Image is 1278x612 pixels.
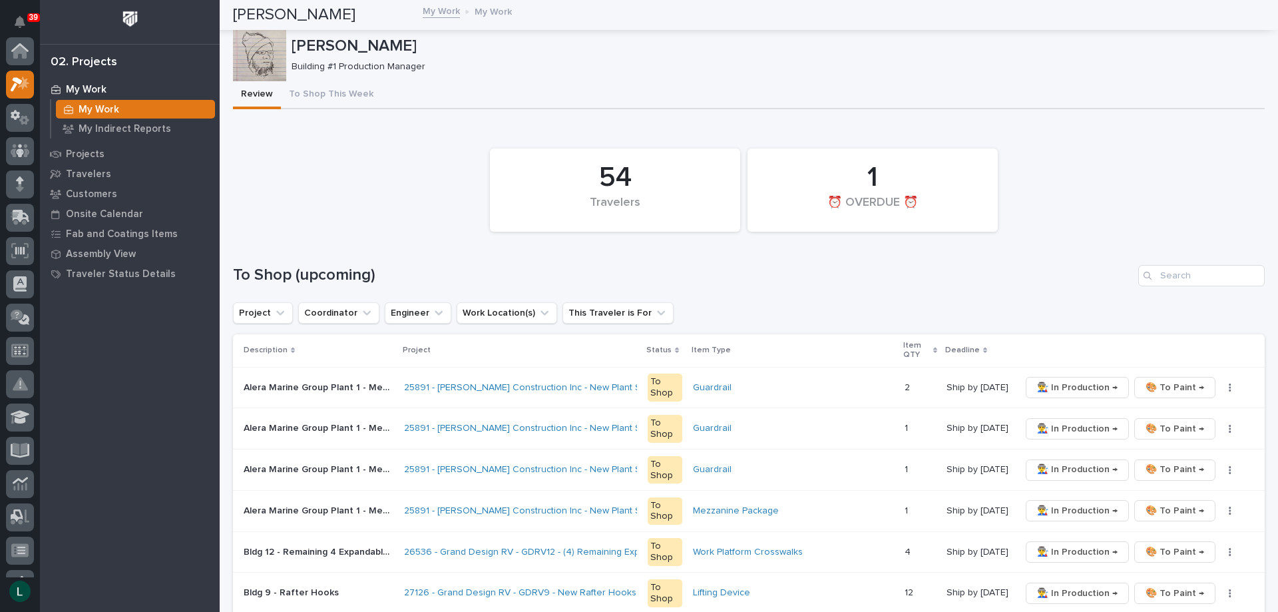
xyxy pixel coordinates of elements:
span: 👨‍🏭 In Production → [1037,503,1118,519]
tr: Alera Marine Group Plant 1 - Mezzanine #2 GuardrailAlera Marine Group Plant 1 - Mezzanine #2 Guar... [233,408,1265,450]
div: Travelers [513,196,718,224]
a: Onsite Calendar [40,204,220,224]
div: 02. Projects [51,55,117,70]
a: 25891 - [PERSON_NAME] Construction Inc - New Plant Setup - Mezzanine Project [404,505,747,517]
p: [PERSON_NAME] [292,37,1259,56]
div: To Shop [648,456,683,484]
p: Status [646,343,672,358]
p: Fab and Coatings Items [66,228,178,240]
a: Work Platform Crosswalks [693,547,803,558]
div: 1 [770,161,975,194]
p: Customers [66,188,117,200]
p: Ship by [DATE] [947,503,1011,517]
img: Workspace Logo [118,7,142,31]
p: Assembly View [66,248,136,260]
a: 25891 - [PERSON_NAME] Construction Inc - New Plant Setup - Mezzanine Project [404,464,747,475]
p: Item Type [692,343,731,358]
button: 👨‍🏭 In Production → [1026,418,1129,440]
p: My Work [66,84,106,96]
button: Review [233,81,281,109]
div: To Shop [648,579,683,607]
button: Project [233,302,293,324]
p: 2 [905,380,913,394]
span: 👨‍🏭 In Production → [1037,544,1118,560]
p: Alera Marine Group Plant 1 - Mezzanine #5 [244,503,396,517]
p: Ship by [DATE] [947,420,1011,434]
p: 39 [29,13,38,22]
button: 🎨 To Paint → [1134,500,1215,521]
button: 👨‍🏭 In Production → [1026,541,1129,563]
p: 4 [905,544,913,558]
p: My Work [475,3,512,18]
p: My Indirect Reports [79,123,171,135]
button: users-avatar [6,577,34,605]
span: 👨‍🏭 In Production → [1037,380,1118,396]
a: Guardrail [693,382,732,394]
p: Onsite Calendar [66,208,143,220]
h1: To Shop (upcoming) [233,266,1133,285]
p: Ship by [DATE] [947,461,1011,475]
div: ⏰ OVERDUE ⏰ [770,196,975,224]
p: Description [244,343,288,358]
p: Ship by [DATE] [947,380,1011,394]
span: 🎨 To Paint → [1146,544,1204,560]
p: Bldg 12 - Remaining 4 Expandable Crosswalks [244,544,396,558]
input: Search [1138,265,1265,286]
p: Ship by [DATE] [947,544,1011,558]
span: 👨‍🏭 In Production → [1037,585,1118,601]
p: Project [403,343,431,358]
p: My Work [79,104,119,116]
button: Notifications [6,8,34,36]
p: Bldg 9 - Rafter Hooks [244,585,341,599]
div: To Shop [648,415,683,443]
button: 🎨 To Paint → [1134,377,1215,398]
div: To Shop [648,497,683,525]
p: Projects [66,149,105,160]
button: Work Location(s) [457,302,557,324]
button: 🎨 To Paint → [1134,459,1215,481]
p: Item QTY [903,338,929,363]
a: Traveler Status Details [40,264,220,284]
p: 1 [905,420,911,434]
span: 🎨 To Paint → [1146,380,1204,396]
button: 👨‍🏭 In Production → [1026,459,1129,481]
button: To Shop This Week [281,81,381,109]
tr: Alera Marine Group Plant 1 - Mezzanine #5Alera Marine Group Plant 1 - Mezzanine #5 25891 - [PERSO... [233,490,1265,531]
span: 🎨 To Paint → [1146,421,1204,437]
button: Engineer [385,302,451,324]
button: 🎨 To Paint → [1134,418,1215,440]
a: Fab and Coatings Items [40,224,220,244]
span: 👨‍🏭 In Production → [1037,461,1118,477]
p: Deadline [945,343,980,358]
a: Projects [40,144,220,164]
a: Guardrail [693,464,732,475]
p: Alera Marine Group Plant 1 - Mezzanine #3 Guardrail [244,461,396,475]
p: 12 [905,585,916,599]
tr: Bldg 12 - Remaining 4 Expandable CrosswalksBldg 12 - Remaining 4 Expandable Crosswalks 26536 - Gr... [233,531,1265,573]
button: 🎨 To Paint → [1134,583,1215,604]
button: 👨‍🏭 In Production → [1026,500,1129,521]
div: 54 [513,161,718,194]
a: 26536 - Grand Design RV - GDRV12 - (4) Remaining Expandable Crosswalks [404,547,726,558]
a: 25891 - [PERSON_NAME] Construction Inc - New Plant Setup - Mezzanine Project [404,382,747,394]
span: 🎨 To Paint → [1146,585,1204,601]
button: 🎨 To Paint → [1134,541,1215,563]
span: 👨‍🏭 In Production → [1037,421,1118,437]
a: 27126 - Grand Design RV - GDRV9 - New Rafter Hooks (12) [404,587,653,599]
p: Travelers [66,168,111,180]
a: My Work [51,100,220,119]
p: Alera Marine Group Plant 1 - Mezzanine #2 Guardrail [244,420,396,434]
a: Lifting Device [693,587,750,599]
p: Traveler Status Details [66,268,176,280]
div: To Shop [648,374,683,402]
a: Assembly View [40,244,220,264]
button: 👨‍🏭 In Production → [1026,583,1129,604]
a: Travelers [40,164,220,184]
p: Ship by [DATE] [947,585,1011,599]
span: 🎨 To Paint → [1146,503,1204,519]
a: Customers [40,184,220,204]
span: 🎨 To Paint → [1146,461,1204,477]
a: Mezzanine Package [693,505,779,517]
button: Coordinator [298,302,379,324]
